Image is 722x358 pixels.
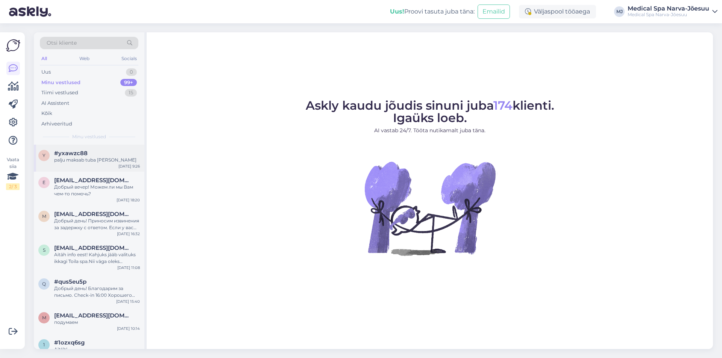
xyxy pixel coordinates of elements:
span: y [42,153,46,158]
div: Arhiveeritud [41,120,72,128]
span: marika.65@mail.ru [54,312,132,319]
div: 0 [126,68,137,76]
span: 174 [493,98,513,113]
button: Emailid [478,5,510,19]
span: m [42,315,46,320]
span: #qus5eu5p [54,278,86,285]
div: Web [78,54,91,63]
div: [DATE] 10:14 [117,326,140,331]
div: [DATE] 11:08 [117,265,140,270]
div: Väljaspool tööaega [519,5,596,18]
div: Medical Spa Narva-Jõesuu [628,6,709,12]
div: Kõik [41,110,52,117]
div: palju maksab tuba [PERSON_NAME] [54,157,140,163]
a: Medical Spa Narva-JõesuuMedical Spa Narva-Jõesuu [628,6,717,18]
div: 2 / 3 [6,183,20,190]
span: Minu vestlused [72,133,106,140]
img: Askly Logo [6,38,20,53]
div: Tiimi vestlused [41,89,78,97]
span: Askly kaudu jõudis sinuni juba klienti. Igaüks loeb. [306,98,554,125]
span: morgana-z@mail.ru [54,211,132,218]
span: elnara.taidre@artun.ee [54,177,132,184]
div: AI Assistent [41,100,69,107]
p: AI vastab 24/7. Tööta nutikamalt juba täna. [306,127,554,134]
span: q [42,281,46,287]
span: 1 [43,342,45,347]
span: #yxawzc88 [54,150,88,157]
div: Добрый день! Приносим извинения за задержку с ответом. Если у вас забронирован стандартный номер,... [54,218,140,231]
span: e [42,180,46,185]
span: s [43,247,46,253]
div: MJ [614,6,625,17]
div: 15 [125,89,137,97]
b: Uus! [390,8,404,15]
span: #1ozxq6sg [54,339,85,346]
div: All [40,54,49,63]
span: m [42,213,46,219]
div: Minu vestlused [41,79,80,86]
div: [DATE] 18:20 [117,197,140,203]
span: Otsi kliente [47,39,77,47]
div: подумаем [54,319,140,326]
div: Proovi tasuta juba täna: [390,7,475,16]
div: Добрый вечер! Можем ли мы Вам чем-то помочь? [54,184,140,197]
div: Medical Spa Narva-Jõesuu [628,12,709,18]
div: [DATE] 15:40 [116,299,140,304]
div: Aitäh info eest! Kahjuks jääb valituks ikkagi Toila spa.Nii väga oleks soovinud näha ja kogeda [P... [54,251,140,265]
span: siljapauts@hotmail.com [54,245,132,251]
div: Uus [41,68,51,76]
div: 99+ [120,79,137,86]
div: Vaata siia [6,156,20,190]
div: Aitäh! [54,346,140,353]
div: Добрый день! Благодарим за письмо. Check-in 16:00 Хорошего дня! [54,285,140,299]
img: No Chat active [362,140,498,276]
div: [DATE] 16:32 [117,231,140,237]
div: [DATE] 9:26 [118,163,140,169]
div: Socials [120,54,138,63]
